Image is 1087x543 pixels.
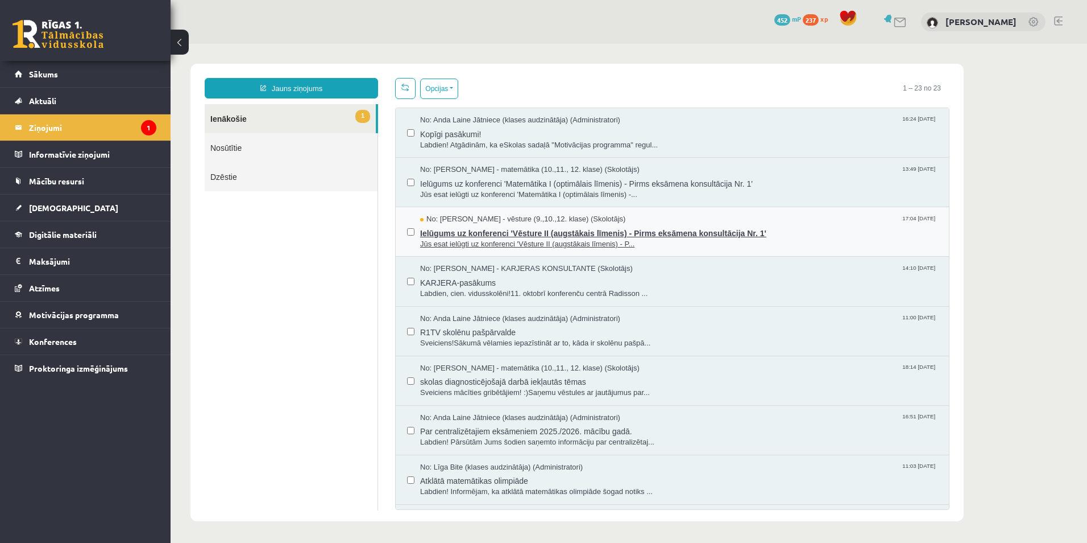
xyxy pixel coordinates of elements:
span: KARJERA-pasākums [250,231,767,245]
a: Aktuāli [15,88,156,114]
a: Jauns ziņojums [34,34,208,55]
a: 1Ienākošie [34,60,205,89]
span: skolas diagnosticējošajā darbā iekļautās tēmas [250,330,767,344]
span: R1TV skolēnu pašpārvalde [250,280,767,294]
a: Rīgas 1. Tālmācības vidusskola [13,20,103,48]
span: Sveiciens mācīties gribētājiem! :)Saņemu vēstules ar jautājumus par... [250,344,767,355]
legend: Maksājumi [29,248,156,274]
span: Sveiciens!Sākumā vēlamies iepazīstināt ar to, kāda ir skolēnu pašpā... [250,294,767,305]
span: Atklātā matemātikas olimpiāde [250,429,767,443]
span: No: Anda Laine Jātniece (klases audzinātāja) (Administratori) [250,369,450,380]
legend: Informatīvie ziņojumi [29,141,156,167]
span: 16:51 [DATE] [729,369,767,377]
span: Jūs esat ielūgti uz konferenci 'Matemātika I (optimālais līmenis) -... [250,146,767,157]
span: Ielūgums uz konferenci 'Matemātika I (optimālais līmenis) - Pirms eksāmena konsultācija Nr. 1' [250,131,767,146]
a: No: [PERSON_NAME] - matemātika (10.,11., 12. klase) (Skolotājs) 13:49 [DATE] Ielūgums uz konferen... [250,121,767,156]
span: No: Anda Laine Jātniece (klases audzinātāja) (Administratori) [250,71,450,82]
span: [DEMOGRAPHIC_DATA] [29,203,118,213]
span: 13:49 [DATE] [729,121,767,129]
a: [PERSON_NAME] [945,16,1017,27]
span: Ielūgums uz konferenci 'Vēsture II (augstākais līmenis) - Pirms eksāmena konsultācija Nr. 1' [250,181,767,195]
span: 11:00 [DATE] [729,270,767,278]
span: No: Anda Laine Jātniece (klases audzinātāja) (Administratori) [250,270,450,281]
span: Kopīgi pasākumi! [250,82,767,96]
span: No: [PERSON_NAME] - KARJERAS KONSULTANTE (Skolotājs) [250,220,462,231]
span: Labdien, cien. vidusskolēni!11. oktobrī konferenču centrā Radisson ... [250,245,767,256]
a: No: [PERSON_NAME] - KARJERAS KONSULTANTE (Skolotājs) 14:10 [DATE] KARJERA-pasākums Labdien, cien.... [250,220,767,255]
span: mP [792,14,801,23]
button: Opcijas [250,35,288,55]
span: 237 [803,14,819,26]
a: Maksājumi [15,248,156,274]
a: Digitālie materiāli [15,221,156,248]
span: Mācību resursi [29,176,84,186]
span: Sākums [29,69,58,79]
a: Proktoringa izmēģinājums [15,355,156,381]
span: 18:14 [DATE] [729,319,767,328]
a: 237 xp [803,14,833,23]
span: Proktoringa izmēģinājums [29,363,128,373]
a: [DEMOGRAPHIC_DATA] [15,195,156,221]
span: Motivācijas programma [29,310,119,320]
span: No: Līga Bite (klases audzinātāja) (Administratori) [250,418,412,429]
span: 14:10 [DATE] [729,220,767,228]
span: No: [PERSON_NAME] - matemātika (10.,11., 12. klase) (Skolotājs) [250,121,469,131]
a: 452 mP [774,14,801,23]
a: No: [PERSON_NAME] - matemātika (10.,11., 12. klase) (Skolotājs) 18:14 [DATE] skolas diagnosticējo... [250,319,767,355]
span: Jūs esat ielūgti uz konferenci 'Vēsture II (augstākais līmenis) - P... [250,195,767,206]
span: Aktuāli [29,96,56,106]
span: Labdien! Atgādinām, ka eSkolas sadaļā "Motivācijas programma" regul... [250,96,767,107]
a: Ziņojumi1 [15,114,156,141]
a: Sākums [15,61,156,87]
a: Atzīmes [15,275,156,301]
a: No: [PERSON_NAME] - vēsture (9.,10.,12. klase) (Skolotājs) 17:04 [DATE] Ielūgums uz konferenci 'V... [250,170,767,205]
a: Motivācijas programma [15,302,156,328]
span: 16:24 [DATE] [729,71,767,80]
span: Labdien! Informējam, ka atklātā matemātikas olimpiāde šogad notiks ... [250,443,767,454]
a: Mācību resursi [15,168,156,194]
a: No: Anda Laine Jātniece (klases audzinātāja) (Administratori) 16:51 [DATE] Par centralizētajiem e... [250,369,767,404]
a: Dzēstie [34,118,207,147]
a: No: Līga Bite (klases audzinātāja) (Administratori) 11:03 [DATE] Atklātā matemātikas olimpiāde La... [250,418,767,454]
span: Labdien! Pārsūtām Jums šodien saņemto informāciju par centralizētaj... [250,393,767,404]
a: Informatīvie ziņojumi [15,141,156,167]
span: Konferences [29,336,77,347]
a: Nosūtītie [34,89,207,118]
span: Digitālie materiāli [29,229,97,240]
span: 452 [774,14,790,26]
img: Inga Revina [927,17,938,28]
i: 1 [141,120,156,135]
a: No: Anda Laine Jātniece (klases audzinātāja) (Administratori) 16:24 [DATE] Kopīgi pasākumi! Labdi... [250,71,767,106]
span: Atzīmes [29,283,60,293]
span: 11:03 [DATE] [729,418,767,427]
span: No: [PERSON_NAME] - vēsture (9.,10.,12. klase) (Skolotājs) [250,170,455,181]
span: xp [820,14,828,23]
span: 1 [185,66,200,79]
span: Par centralizētajiem eksāmeniem 2025./2026. mācību gadā. [250,379,767,393]
legend: Ziņojumi [29,114,156,141]
a: Konferences [15,328,156,355]
span: 1 – 23 no 23 [724,34,779,55]
span: No: [PERSON_NAME] - matemātika (10.,11., 12. klase) (Skolotājs) [250,319,469,330]
a: No: Anda Laine Jātniece (klases audzinātāja) (Administratori) 11:00 [DATE] R1TV skolēnu pašpārval... [250,270,767,305]
span: 17:04 [DATE] [729,170,767,179]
